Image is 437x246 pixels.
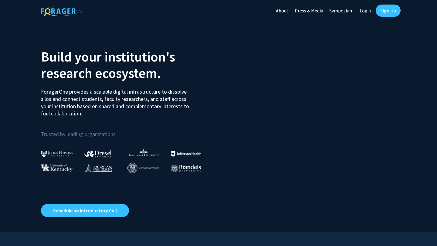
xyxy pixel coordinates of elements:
img: High Point University [127,149,160,156]
img: University of Kentucky [41,164,73,172]
h2: Build your institution's research ecosystem. [41,48,214,81]
img: Johns Hopkins University [41,151,73,157]
a: Sign Up [376,5,401,17]
a: Opens in a new tab [41,204,129,217]
p: ForagerOne provides a scalable digital infrastructure to dissolve silos and connect students, fac... [41,84,193,117]
img: ForagerOne Logo [41,6,83,16]
img: Morgan State University [84,164,112,172]
img: Thomas Jefferson University [171,151,201,157]
p: Trusted by leading organizations [41,122,214,139]
img: Cornell University [127,163,159,173]
img: Brandeis University [171,165,201,172]
img: Drexel University [84,150,112,157]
